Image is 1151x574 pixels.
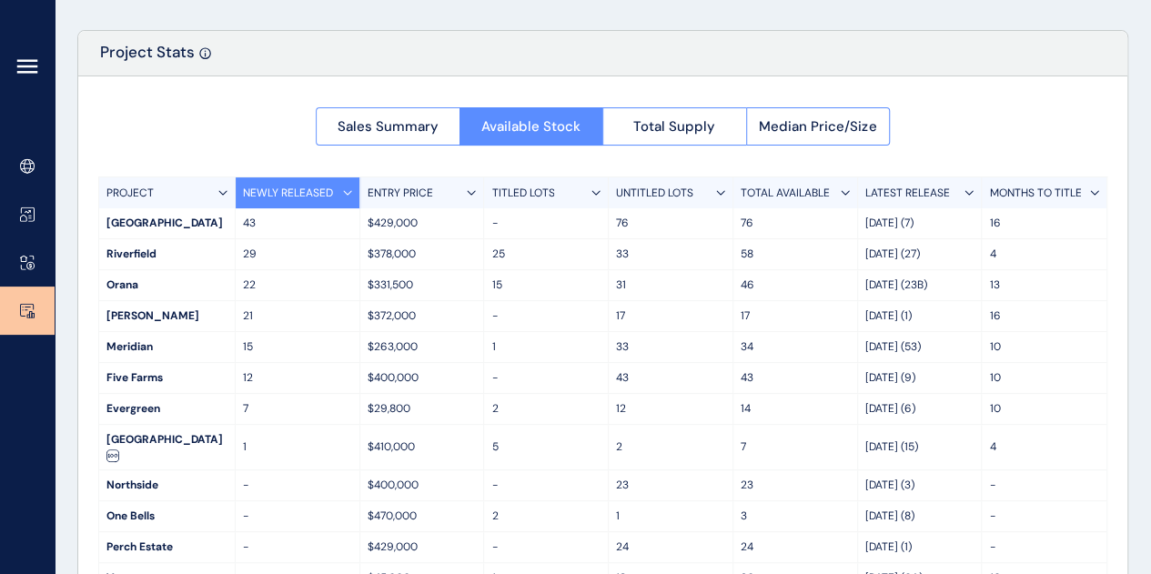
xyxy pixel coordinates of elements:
div: Five Farms [99,363,235,393]
p: UNTITLED LOTS [616,186,693,201]
p: TOTAL AVAILABLE [741,186,830,201]
p: - [989,509,1099,524]
p: 16 [989,308,1099,324]
span: Median Price/Size [759,117,876,136]
div: [GEOGRAPHIC_DATA] [99,208,235,238]
p: 10 [989,370,1099,386]
span: Sales Summary [338,117,439,136]
p: $378,000 [368,247,477,262]
p: 58 [741,247,850,262]
div: Riverfield [99,239,235,269]
p: [DATE] (7) [865,216,974,231]
div: Northside [99,470,235,500]
p: 12 [616,401,725,417]
div: Evergreen [99,394,235,424]
p: $372,000 [368,308,477,324]
p: TITLED LOTS [491,186,554,201]
p: MONTHS TO TITLE [989,186,1081,201]
p: 43 [741,370,850,386]
p: $400,000 [368,478,477,493]
p: 5 [491,439,601,455]
p: LATEST RELEASE [865,186,950,201]
p: - [243,509,352,524]
button: Available Stock [459,107,603,146]
div: [PERSON_NAME] [99,301,235,331]
p: - [491,539,601,555]
p: 17 [616,308,725,324]
p: $400,000 [368,370,477,386]
button: Median Price/Size [746,107,891,146]
p: - [243,539,352,555]
p: 16 [989,216,1099,231]
p: 15 [491,277,601,293]
p: [DATE] (53) [865,339,974,355]
p: 1 [491,339,601,355]
p: 7 [741,439,850,455]
div: Perch Estate [99,532,235,562]
span: Available Stock [481,117,581,136]
span: Total Supply [633,117,715,136]
p: PROJECT [106,186,154,201]
p: [DATE] (27) [865,247,974,262]
p: [DATE] (8) [865,509,974,524]
div: Meridian [99,332,235,362]
p: Project Stats [100,42,195,76]
p: 13 [989,277,1099,293]
div: Orana [99,270,235,300]
p: 43 [616,370,725,386]
p: 7 [243,401,352,417]
p: 43 [243,216,352,231]
p: 14 [741,401,850,417]
p: 3 [741,509,850,524]
p: 24 [741,539,850,555]
p: $429,000 [368,539,477,555]
p: 33 [616,339,725,355]
p: 21 [243,308,352,324]
div: [GEOGRAPHIC_DATA] [99,425,235,469]
p: 34 [741,339,850,355]
p: 24 [616,539,725,555]
p: 76 [741,216,850,231]
p: - [491,478,601,493]
p: - [491,308,601,324]
div: One Bells [99,501,235,531]
p: 2 [491,509,601,524]
p: - [989,539,1099,555]
p: - [989,478,1099,493]
p: [DATE] (23B) [865,277,974,293]
p: 15 [243,339,352,355]
p: 46 [741,277,850,293]
p: $470,000 [368,509,477,524]
p: [DATE] (6) [865,401,974,417]
p: $263,000 [368,339,477,355]
p: 22 [243,277,352,293]
p: 2 [491,401,601,417]
button: Sales Summary [316,107,459,146]
p: 23 [616,478,725,493]
p: 25 [491,247,601,262]
button: Total Supply [602,107,746,146]
p: 1 [616,509,725,524]
p: $410,000 [368,439,477,455]
p: 17 [741,308,850,324]
p: 10 [989,401,1099,417]
p: 4 [989,439,1099,455]
p: 1 [243,439,352,455]
p: [DATE] (3) [865,478,974,493]
p: 33 [616,247,725,262]
p: $331,500 [368,277,477,293]
p: [DATE] (15) [865,439,974,455]
p: 10 [989,339,1099,355]
p: - [243,478,352,493]
p: 2 [616,439,725,455]
p: NEWLY RELEASED [243,186,333,201]
p: [DATE] (1) [865,308,974,324]
p: [DATE] (1) [865,539,974,555]
p: - [491,370,601,386]
p: 4 [989,247,1099,262]
p: - [491,216,601,231]
p: ENTRY PRICE [368,186,433,201]
p: 29 [243,247,352,262]
p: $429,000 [368,216,477,231]
p: [DATE] (9) [865,370,974,386]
